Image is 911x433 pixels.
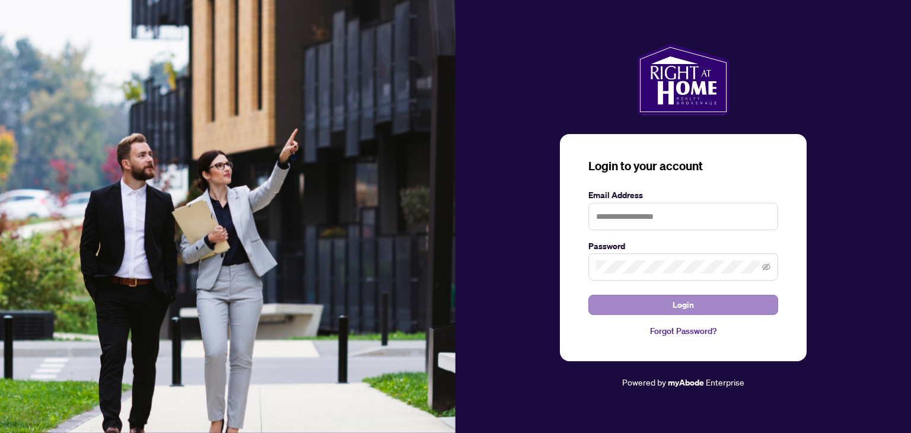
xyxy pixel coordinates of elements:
span: Login [673,295,694,314]
label: Password [588,240,778,253]
button: Login [588,295,778,315]
span: eye-invisible [762,263,770,271]
span: Powered by [622,377,666,387]
span: Enterprise [706,377,744,387]
img: ma-logo [637,44,729,115]
a: myAbode [668,376,704,389]
h3: Login to your account [588,158,778,174]
a: Forgot Password? [588,324,778,338]
label: Email Address [588,189,778,202]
